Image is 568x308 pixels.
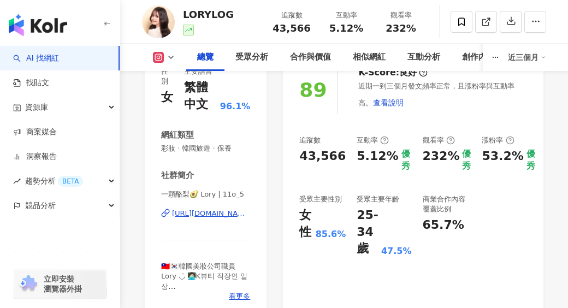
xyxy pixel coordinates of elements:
[9,14,67,36] img: logo
[372,92,404,114] button: 查看說明
[273,22,310,34] span: 43,566
[357,135,389,145] div: 互動率
[235,51,268,64] div: 受眾分析
[184,67,212,76] div: 主要語言
[299,135,321,145] div: 追蹤數
[373,98,404,107] span: 查看說明
[299,194,342,204] div: 受眾主要性別
[14,269,106,299] a: chrome extension立即安裝 瀏覽器外掛
[161,170,194,181] div: 社群簡介
[482,135,514,145] div: 漲粉率
[357,148,398,173] div: 5.12%
[381,245,412,257] div: 47.5%
[299,207,312,241] div: 女性
[299,79,327,101] div: 89
[58,176,83,187] div: BETA
[13,177,21,185] span: rise
[161,189,250,199] span: 一顆酪梨🥑 Lory | 11o_5
[197,51,214,64] div: 總覽
[13,151,57,162] a: 洞察報告
[423,194,471,214] div: 商業合作內容覆蓋比例
[358,81,527,113] div: 近期一到三個月發文頻率正常，且漲粉率與互動率高。
[25,193,56,218] span: 競品分析
[25,95,48,120] span: 資源庫
[161,67,173,86] div: 性別
[13,78,49,88] a: 找貼文
[25,169,83,193] span: 趨勢分析
[290,51,331,64] div: 合作與價值
[329,23,363,34] span: 5.12%
[386,23,416,34] span: 232%
[423,148,460,173] div: 232%
[13,127,57,138] a: 商案媒合
[183,8,234,21] div: LORYLOG
[172,209,250,218] div: [URL][DOMAIN_NAME]
[161,89,173,106] div: 女
[462,51,511,64] div: 創作內容分析
[142,5,175,38] img: KOL Avatar
[380,10,422,21] div: 觀看率
[220,100,251,112] span: 96.1%
[358,67,428,79] div: K-Score :
[423,217,464,234] div: 65.7%
[13,53,59,64] a: searchAI 找網紅
[229,292,250,301] span: 看更多
[316,228,346,240] div: 85.6%
[184,79,217,113] div: 繁體中文
[299,148,346,165] div: 43,566
[17,275,39,293] img: chrome extension
[357,194,399,204] div: 受眾主要年齡
[508,49,546,66] div: 近三個月
[44,274,82,294] span: 立即安裝 瀏覽器外掛
[462,148,471,173] div: 優秀
[161,209,250,218] a: [URL][DOMAIN_NAME]
[423,135,455,145] div: 觀看率
[357,207,378,257] div: 25-34 歲
[326,10,367,21] div: 互動率
[482,148,523,165] div: 53.2%
[271,10,312,21] div: 追蹤數
[399,67,417,79] div: 良好
[401,148,412,173] div: 優秀
[526,148,535,173] div: 優秀
[161,129,194,141] div: 網紅類型
[353,51,386,64] div: 相似網紅
[161,144,250,153] span: 彩妝 · 韓國旅遊 · 保養
[407,51,440,64] div: 互動分析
